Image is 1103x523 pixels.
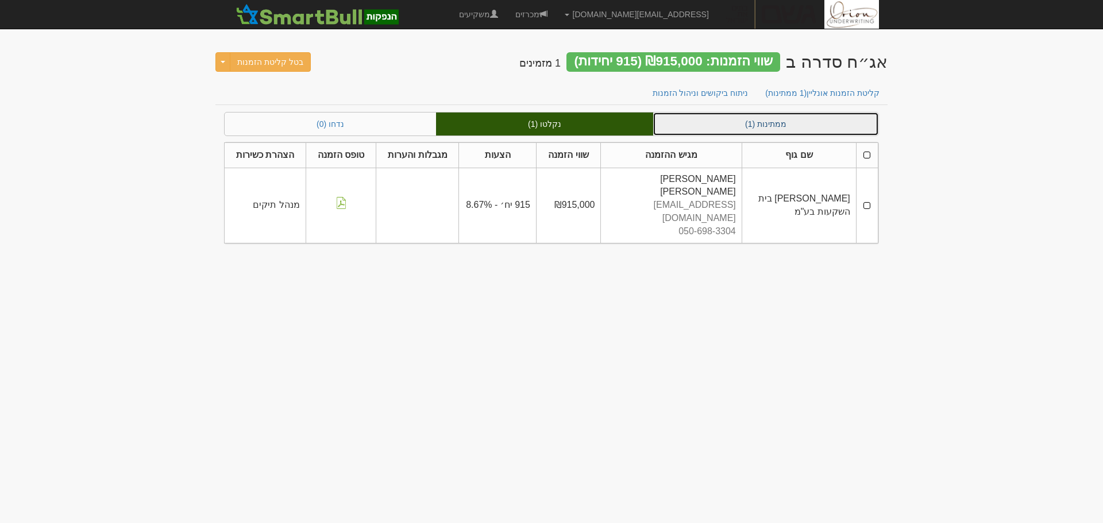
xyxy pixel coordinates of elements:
[253,200,299,210] span: מנהל תיקים
[756,81,889,105] a: קליטת הזמנות אונליין(1 ממתינות)
[607,199,735,225] div: [EMAIL_ADDRESS][DOMAIN_NAME]
[653,113,878,135] a: ממתינות (1)
[225,113,436,135] a: נדחו (0)
[376,142,459,168] th: מגבלות והערות
[607,173,735,199] div: [PERSON_NAME] [PERSON_NAME]
[519,58,561,69] h4: 1 מזמינים
[459,142,537,168] th: הצעות
[601,142,742,168] th: מגיש ההזמנה
[643,81,758,105] a: ניתוח ביקושים וניהול הזמנות
[786,52,888,71] div: גשם למשתכן בע"מ - אג״ח (סדרה ב) - הנפקה לציבור
[607,225,735,238] div: 050-698-3304
[335,197,347,209] img: pdf-file-icon.png
[566,52,780,72] div: שווי הזמנות: ₪915,000 (915 יחידות)
[306,142,376,168] th: טופס הזמנה
[742,168,856,243] td: [PERSON_NAME] בית השקעות בע"מ
[466,200,530,210] span: 915 יח׳ - 8.67%
[233,3,402,26] img: SmartBull Logo
[742,142,856,168] th: שם גוף
[436,113,653,135] a: נקלטו (1)
[225,142,306,168] th: הצהרת כשירות
[230,52,311,72] button: בטל קליטת הזמנות
[536,142,601,168] th: שווי הזמנה
[536,168,601,243] td: ₪915,000
[765,88,807,98] span: (1 ממתינות)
